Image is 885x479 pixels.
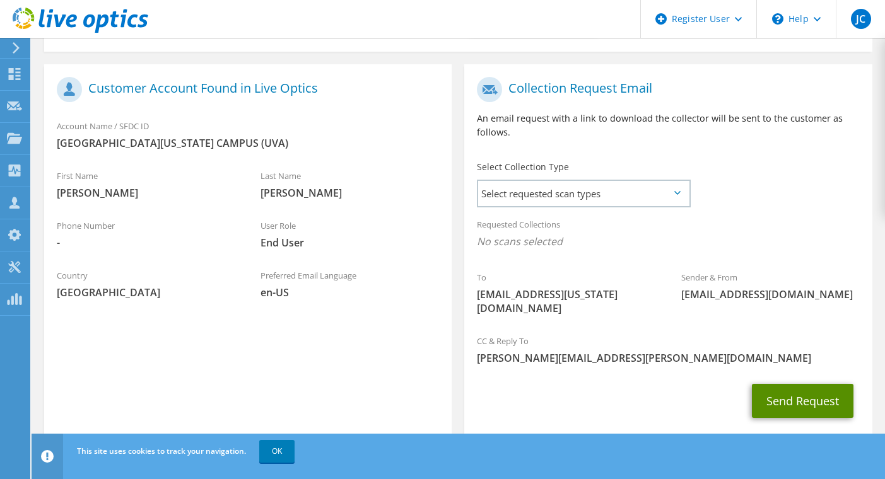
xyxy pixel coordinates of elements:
[57,77,433,102] h1: Customer Account Found in Live Optics
[478,181,689,206] span: Select requested scan types
[464,211,872,258] div: Requested Collections
[77,446,246,456] span: This site uses cookies to track your navigation.
[57,136,439,150] span: [GEOGRAPHIC_DATA][US_STATE] CAMPUS (UVA)
[681,287,860,301] span: [EMAIL_ADDRESS][DOMAIN_NAME]
[261,286,439,299] span: en-US
[477,77,853,102] h1: Collection Request Email
[477,161,569,173] label: Select Collection Type
[477,234,859,248] span: No scans selected
[477,351,859,365] span: [PERSON_NAME][EMAIL_ADDRESS][PERSON_NAME][DOMAIN_NAME]
[248,163,452,206] div: Last Name
[57,286,235,299] span: [GEOGRAPHIC_DATA]
[57,236,235,250] span: -
[248,212,452,256] div: User Role
[464,328,872,371] div: CC & Reply To
[851,9,871,29] span: JC
[248,262,452,306] div: Preferred Email Language
[44,262,248,306] div: Country
[752,384,853,418] button: Send Request
[261,186,439,200] span: [PERSON_NAME]
[772,13,783,25] svg: \n
[44,212,248,256] div: Phone Number
[44,163,248,206] div: First Name
[477,287,655,315] span: [EMAIL_ADDRESS][US_STATE][DOMAIN_NAME]
[261,236,439,250] span: End User
[477,112,859,139] p: An email request with a link to download the collector will be sent to the customer as follows.
[464,264,668,321] div: To
[57,186,235,200] span: [PERSON_NAME]
[669,264,872,308] div: Sender & From
[44,113,452,156] div: Account Name / SFDC ID
[259,440,295,463] a: OK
